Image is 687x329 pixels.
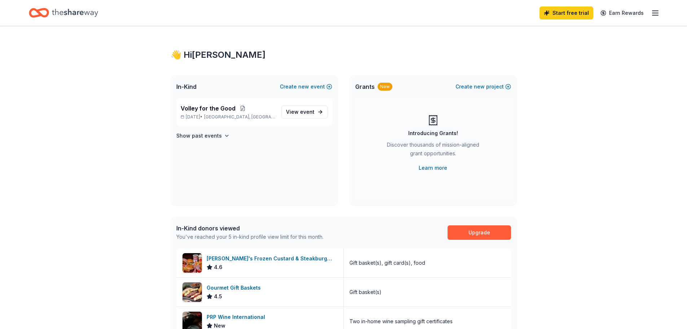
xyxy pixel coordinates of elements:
span: Grants [355,82,375,91]
div: PRP Wine International [207,313,268,321]
span: new [474,82,485,91]
span: Volley for the Good [181,104,235,113]
div: Two in-home wine sampling gift certificates [349,317,453,326]
span: View [286,108,314,116]
img: Image for Freddy's Frozen Custard & Steakburgers [182,253,202,273]
p: [DATE] • [181,114,276,120]
div: Gourmet Gift Baskets [207,283,264,292]
button: Createnewproject [455,82,511,91]
span: In-Kind [176,82,197,91]
a: Home [29,4,98,21]
span: event [300,109,314,115]
div: Gift basket(s) [349,288,382,296]
span: [GEOGRAPHIC_DATA], [GEOGRAPHIC_DATA] [204,114,275,120]
a: Upgrade [448,225,511,240]
button: Show past events [176,131,230,140]
a: Learn more [419,164,447,172]
div: New [378,83,392,91]
span: 4.6 [214,263,223,272]
a: Start free trial [540,7,593,20]
div: Introducing Grants! [408,129,458,138]
img: Image for Gourmet Gift Baskets [182,282,202,302]
div: Gift basket(s), gift card(s), food [349,259,425,267]
div: [PERSON_NAME]'s Frozen Custard & Steakburgers [207,254,338,263]
span: new [298,82,309,91]
div: In-Kind donors viewed [176,224,323,233]
a: Earn Rewards [596,7,648,20]
div: Discover thousands of mission-aligned grant opportunities. [384,140,482,161]
h4: Show past events [176,131,222,140]
button: Createnewevent [280,82,332,91]
div: You've reached your 5 in-kind profile view limit for this month. [176,233,323,241]
span: 4.5 [214,292,222,301]
div: 👋 Hi [PERSON_NAME] [171,49,517,61]
a: View event [281,105,328,118]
